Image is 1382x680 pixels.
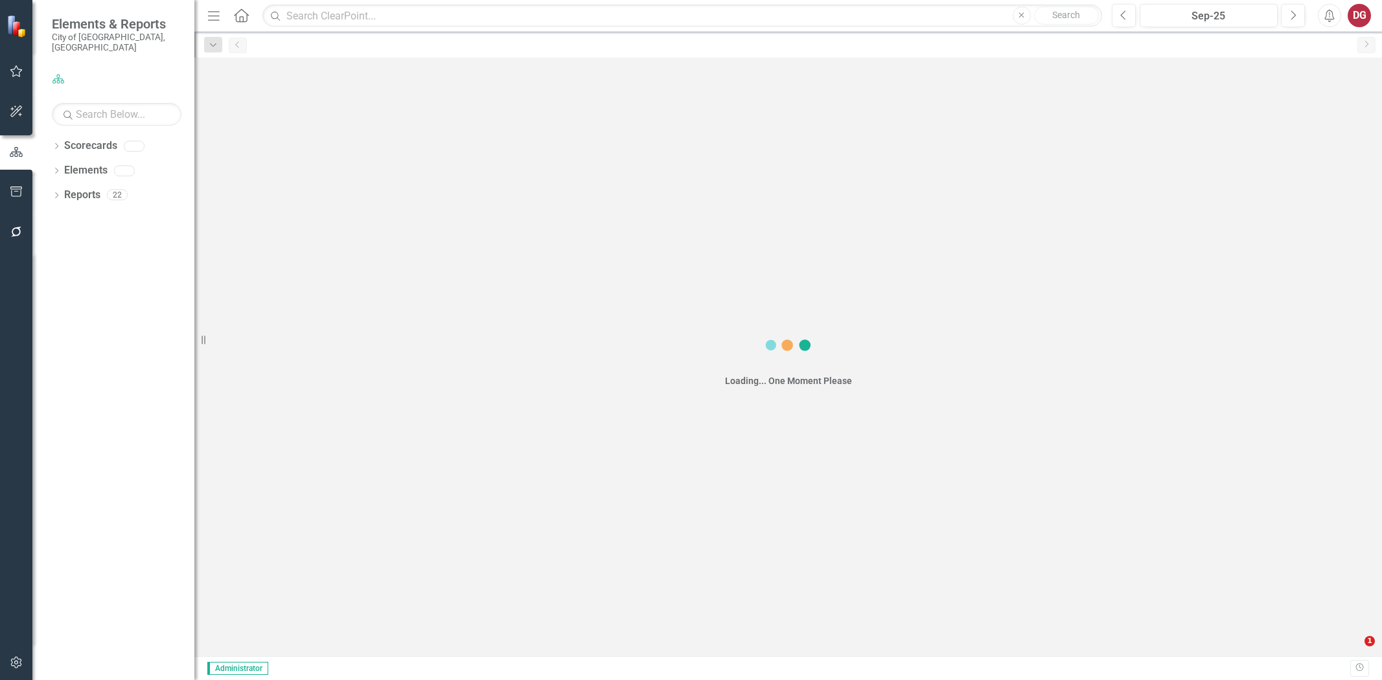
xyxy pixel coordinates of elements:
[1052,10,1080,20] span: Search
[1034,6,1099,25] button: Search
[207,662,268,675] span: Administrator
[1140,4,1278,27] button: Sep-25
[1365,636,1375,646] span: 1
[52,103,181,126] input: Search Below...
[107,190,128,201] div: 22
[725,374,852,387] div: Loading... One Moment Please
[6,15,29,38] img: ClearPoint Strategy
[64,188,100,203] a: Reports
[1348,4,1371,27] button: DG
[52,32,181,53] small: City of [GEOGRAPHIC_DATA], [GEOGRAPHIC_DATA]
[64,139,117,153] a: Scorecards
[262,5,1102,27] input: Search ClearPoint...
[1144,8,1273,24] div: Sep-25
[52,16,181,32] span: Elements & Reports
[1338,636,1369,667] iframe: Intercom live chat
[64,163,108,178] a: Elements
